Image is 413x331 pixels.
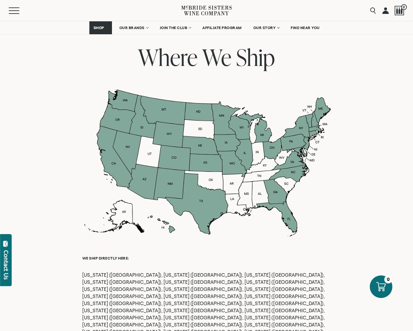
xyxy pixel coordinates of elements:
[291,26,320,30] span: FIND NEAR YOU
[9,7,32,14] button: Mobile Menu Trigger
[249,21,284,34] a: OUR STORY
[94,26,105,30] span: SHOP
[253,26,276,30] span: OUR STORY
[82,254,331,262] h6: We ship directly here:
[89,21,112,34] a: SHOP
[198,21,246,34] a: AFFILIATE PROGRAM
[138,41,197,73] span: Where
[160,26,187,30] span: JOIN THE CLUB
[3,250,9,280] div: Contact Us
[119,26,145,30] span: OUR BRANDS
[202,41,231,73] span: We
[115,21,152,34] a: OUR BRANDS
[236,41,275,73] span: Ship
[384,275,392,283] div: 0
[287,21,324,34] a: FIND NEAR YOU
[202,26,242,30] span: AFFILIATE PROGRAM
[156,21,195,34] a: JOIN THE CLUB
[401,4,407,10] span: 0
